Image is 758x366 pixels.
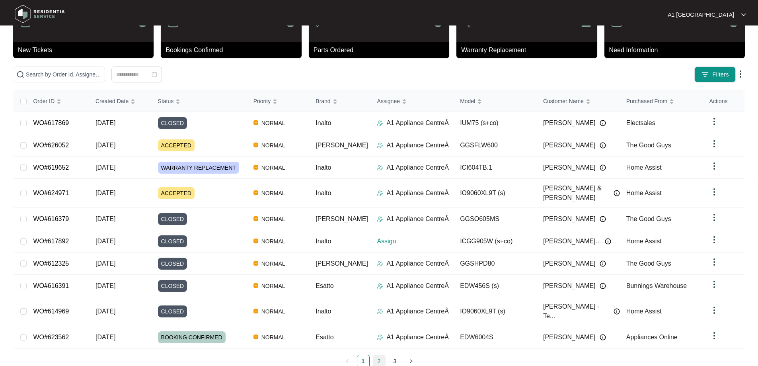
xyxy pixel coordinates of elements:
span: [PERSON_NAME] [543,214,596,224]
span: Inalto [316,308,331,315]
p: Parts Ordered [314,45,449,55]
p: New Tickets [18,45,154,55]
img: Assigner Icon [377,283,383,289]
th: Assignee [370,91,454,112]
span: Filters [712,70,729,79]
img: Assigner Icon [377,142,383,149]
td: EDW6004S [454,326,537,348]
span: The Good Guys [626,215,671,222]
img: residentia service logo [12,2,68,26]
img: Assigner Icon [377,260,383,267]
span: [DATE] [95,164,115,171]
span: [PERSON_NAME]... [543,237,601,246]
img: Info icon [600,142,606,149]
img: Info icon [614,190,620,196]
img: Info icon [600,260,606,267]
td: EDW456S (s) [454,275,537,297]
span: [DATE] [95,282,115,289]
td: IO9060XL9T (s) [454,179,537,208]
span: [PERSON_NAME] - Te... [543,302,610,321]
img: dropdown arrow [709,161,719,171]
p: A1 Appliance CentreÂ [386,259,449,268]
span: Inalto [316,164,331,171]
span: Appliances Online [626,334,678,341]
img: dropdown arrow [736,69,745,79]
span: CLOSED [158,117,187,129]
span: Home Assist [626,308,662,315]
th: Brand [309,91,370,112]
span: NORMAL [258,259,288,268]
th: Model [454,91,537,112]
th: Status [152,91,247,112]
img: filter icon [701,70,709,78]
p: Warranty Replacement [461,45,597,55]
p: A1 Appliance CentreÂ [386,307,449,316]
img: Vercel Logo [253,239,258,243]
img: Assigner Icon [377,334,383,341]
img: Vercel Logo [253,120,258,125]
span: The Good Guys [626,142,671,149]
a: WO#614969 [33,308,69,315]
span: NORMAL [258,141,288,150]
a: WO#623562 [33,334,69,341]
span: BOOKING CONFIRMED [158,331,226,343]
span: [PERSON_NAME] [316,142,368,149]
span: [PERSON_NAME] [543,259,596,268]
img: Assigner Icon [377,164,383,171]
span: [PERSON_NAME] & [PERSON_NAME] [543,184,610,203]
img: Assigner Icon [377,120,383,126]
span: Created Date [95,97,129,106]
span: NORMAL [258,163,288,172]
span: Model [460,97,475,106]
a: WO#617892 [33,238,69,245]
p: A1 Appliance CentreÂ [386,188,449,198]
span: Home Assist [626,164,662,171]
a: WO#616391 [33,282,69,289]
span: [PERSON_NAME] [543,118,596,128]
td: ICGG905W (s+co) [454,230,537,252]
img: Info icon [600,164,606,171]
img: Vercel Logo [253,309,258,313]
span: ACCEPTED [158,187,195,199]
th: Customer Name [537,91,620,112]
img: dropdown arrow [709,139,719,149]
img: Info icon [600,283,606,289]
img: Vercel Logo [253,165,258,170]
span: WARRANTY REPLACEMENT [158,162,239,174]
span: [PERSON_NAME] [543,333,596,342]
a: WO#617869 [33,119,69,126]
span: Home Assist [626,238,662,245]
td: IO9060XL9T (s) [454,297,537,326]
span: NORMAL [258,237,288,246]
p: A1 Appliance CentreÂ [386,163,449,172]
img: Assigner Icon [377,190,383,196]
span: right [409,359,413,364]
p: Need Information [609,45,745,55]
span: Order ID [33,97,55,106]
p: 0 [728,11,739,30]
span: [DATE] [95,142,115,149]
span: [PERSON_NAME] [316,215,368,222]
p: A1 Appliance CentreÂ [386,141,449,150]
img: dropdown arrow [709,280,719,289]
span: CLOSED [158,280,187,292]
span: Purchased From [626,97,667,106]
th: Created Date [89,91,152,112]
img: Vercel Logo [253,335,258,339]
span: CLOSED [158,305,187,317]
span: [DATE] [95,238,115,245]
span: NORMAL [258,281,288,291]
img: search-icon [16,70,24,78]
span: Electsales [626,119,655,126]
span: ACCEPTED [158,139,195,151]
span: [DATE] [95,308,115,315]
span: CLOSED [158,235,187,247]
span: Status [158,97,174,106]
span: Home Assist [626,190,662,196]
td: GGSHPD80 [454,252,537,275]
p: 0 [433,11,443,30]
td: IUM75 (s+co) [454,112,537,134]
span: Inalto [316,119,331,126]
img: dropdown arrow [709,331,719,341]
th: Actions [703,91,744,112]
